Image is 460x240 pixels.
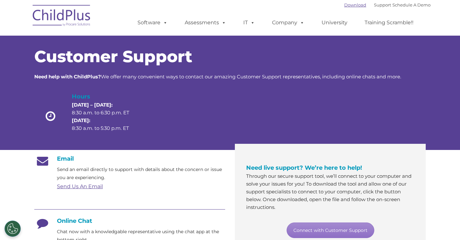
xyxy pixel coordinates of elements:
a: Send Us An Email [57,183,103,189]
a: Training Scramble!! [358,16,420,29]
button: Cookies Settings [5,221,21,237]
a: Schedule A Demo [392,2,431,7]
a: Download [344,2,366,7]
span: We offer many convenient ways to contact our amazing Customer Support representatives, including ... [34,74,401,80]
a: IT [237,16,261,29]
p: 8:30 a.m. to 6:30 p.m. ET 8:30 a.m. to 5:30 p.m. ET [72,101,140,132]
a: Connect with Customer Support [287,223,374,238]
strong: Need help with ChildPlus? [34,74,101,80]
a: Assessments [178,16,233,29]
h4: Email [34,155,225,162]
span: Customer Support [34,47,192,66]
img: ChildPlus by Procare Solutions [29,0,94,33]
a: Software [131,16,174,29]
font: | [344,2,431,7]
a: University [315,16,354,29]
a: Support [374,2,391,7]
p: Through our secure support tool, we’ll connect to your computer and solve your issues for you! To... [246,172,414,211]
span: Need live support? We’re here to help! [246,164,362,171]
h4: Hours [72,92,140,101]
strong: [DATE]: [72,117,90,123]
strong: [DATE] – [DATE]: [72,102,113,108]
h4: Online Chat [34,217,225,224]
p: Send an email directly to support with details about the concern or issue you are experiencing. [57,166,225,182]
a: Company [266,16,311,29]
